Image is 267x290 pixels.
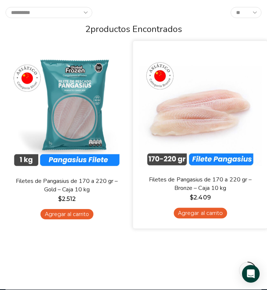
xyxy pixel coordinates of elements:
[85,23,90,35] span: 2
[145,175,256,192] a: Filetes de Pangasius de 170 a 220 gr – Bronze – Caja 10 kg
[174,208,227,218] a: Agregar al carrito: “Filetes de Pangasius de 170 a 220 gr - Bronze - Caja 10 kg”
[242,265,260,283] div: Open Intercom Messenger
[58,195,76,202] bdi: 2.512
[40,209,93,220] a: Agregar al carrito: “Filetes de Pangasius de 170 a 220 gr - Gold - Caja 10 kg”
[6,7,92,18] select: Pedido de la tienda
[190,194,210,201] bdi: 2.409
[58,195,62,202] span: $
[190,194,193,201] span: $
[12,177,122,194] a: Filetes de Pangasius de 170 a 220 gr – Gold – Caja 10 kg
[90,23,182,35] span: productos encontrados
